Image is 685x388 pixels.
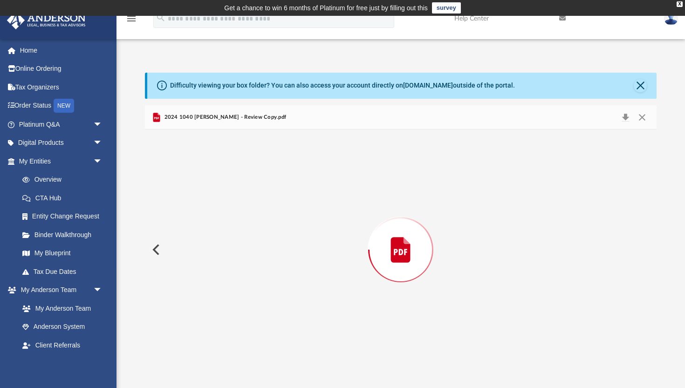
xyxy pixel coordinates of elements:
a: Anderson System [13,318,112,336]
a: Digital Productsarrow_drop_down [7,134,116,152]
a: Home [7,41,116,60]
a: [DOMAIN_NAME] [403,82,453,89]
span: arrow_drop_down [93,152,112,171]
button: Download [617,111,634,124]
span: 2024 1040 [PERSON_NAME] - Review Copy.pdf [162,113,286,122]
a: My Anderson Team [13,299,107,318]
span: arrow_drop_down [93,115,112,134]
span: arrow_drop_down [93,354,112,374]
button: Previous File [145,237,165,263]
a: menu [126,18,137,24]
button: Close [634,111,651,124]
a: Platinum Q&Aarrow_drop_down [7,115,116,134]
i: menu [126,13,137,24]
span: arrow_drop_down [93,134,112,153]
i: search [156,13,166,23]
a: Entity Change Request [13,207,116,226]
a: CTA Hub [13,189,116,207]
a: Client Referrals [13,336,112,354]
a: My Entitiesarrow_drop_down [7,152,116,170]
span: arrow_drop_down [93,281,112,300]
img: Anderson Advisors Platinum Portal [4,11,89,29]
div: Preview [145,105,657,370]
a: My Blueprint [13,244,112,263]
a: Tax Due Dates [13,262,116,281]
img: User Pic [664,12,678,25]
a: Online Ordering [7,60,116,78]
a: Binder Walkthrough [13,225,116,244]
div: close [677,1,683,7]
a: Tax Organizers [7,78,116,96]
a: survey [432,2,461,14]
div: NEW [54,99,74,113]
a: Order StatusNEW [7,96,116,116]
div: Difficulty viewing your box folder? You can also access your account directly on outside of the p... [170,81,515,90]
a: Overview [13,170,116,189]
button: Close [634,79,647,92]
div: Get a chance to win 6 months of Platinum for free just by filling out this [224,2,428,14]
a: My Anderson Teamarrow_drop_down [7,281,112,300]
a: My Documentsarrow_drop_down [7,354,112,373]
